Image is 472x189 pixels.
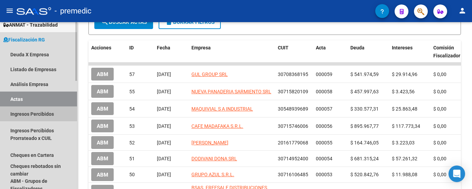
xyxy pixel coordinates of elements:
[91,45,111,50] span: Acciones
[433,172,446,177] span: $ 0,00
[350,106,379,112] span: $ 330.577,31
[392,89,415,94] span: $ 3.423,56
[154,40,189,63] datatable-header-cell: Fecha
[278,45,289,50] span: CUIT
[157,123,171,129] span: [DATE]
[91,120,114,132] button: ABM
[278,106,308,112] span: 30548939689
[392,106,417,112] span: $ 25.863,48
[157,106,171,112] span: [DATE]
[97,172,108,178] span: ABM
[433,123,446,129] span: $ 0,00
[97,156,108,162] span: ABM
[94,15,153,29] button: Buscar Actas
[189,40,275,63] datatable-header-cell: Empresa
[157,72,171,77] span: [DATE]
[157,45,170,50] span: Fecha
[55,3,92,19] span: - premedic
[316,89,332,94] span: 000058
[191,172,234,177] span: GRUPO AZUL S.R.L.
[129,156,135,161] span: 51
[97,123,108,129] span: ABM
[350,89,379,94] span: $ 457.997,63
[91,168,114,181] button: ABM
[392,172,417,177] span: $ 11.988,08
[6,7,14,15] mat-icon: menu
[97,71,108,77] span: ABM
[191,156,237,161] span: DODIVANI DONA SRL
[278,72,308,77] span: 30708368195
[191,140,228,145] span: [PERSON_NAME]
[316,172,332,177] span: 000053
[392,156,417,161] span: $ 57.261,32
[350,140,379,145] span: $ 164.746,05
[129,123,135,129] span: 53
[316,123,332,129] span: 000056
[313,40,348,63] datatable-header-cell: Acta
[316,72,332,77] span: 000059
[91,136,114,149] button: ABM
[350,72,379,77] span: $ 541.974,59
[91,152,114,165] button: ABM
[316,106,332,112] span: 000057
[101,19,147,25] span: Buscar Actas
[129,140,135,145] span: 52
[3,21,58,29] span: ANMAT - Trazabilidad
[129,106,135,112] span: 54
[350,156,379,161] span: $ 681.315,24
[431,40,472,63] datatable-header-cell: Comisión Fiscalizador
[3,36,45,44] span: Fiscalización RG
[392,45,413,50] span: Intereses
[97,88,108,95] span: ABM
[392,72,417,77] span: $ 29.914,96
[278,123,308,129] span: 30715746006
[91,102,114,115] button: ABM
[191,72,228,77] span: GUL GROUP SRL
[449,166,465,182] div: Open Intercom Messenger
[191,45,211,50] span: Empresa
[191,89,271,94] span: NUEVA PANADERIA SARMIENTO SRL
[97,140,108,146] span: ABM
[278,89,308,94] span: 30715820109
[433,140,446,145] span: $ 0,00
[165,19,215,25] span: Borrar Filtros
[91,68,114,81] button: ABM
[129,89,135,94] span: 55
[433,72,446,77] span: $ 0,00
[392,140,415,145] span: $ 3.223,03
[126,40,154,63] datatable-header-cell: ID
[129,172,135,177] span: 50
[157,89,171,94] span: [DATE]
[97,106,108,112] span: ABM
[88,40,126,63] datatable-header-cell: Acciones
[433,89,446,94] span: $ 0,00
[129,72,135,77] span: 57
[157,156,171,161] span: [DATE]
[316,140,332,145] span: 000055
[316,156,332,161] span: 000054
[275,40,313,63] datatable-header-cell: CUIT
[392,123,420,129] span: $ 117.773,34
[316,45,326,50] span: Acta
[433,106,446,112] span: $ 0,00
[350,123,379,129] span: $ 895.967,77
[191,123,243,129] span: CAFE MADAFAKA S.R.L.
[157,172,171,177] span: [DATE]
[458,7,466,15] mat-icon: person
[350,172,379,177] span: $ 520.842,76
[129,45,134,50] span: ID
[348,40,389,63] datatable-header-cell: Deuda
[433,156,446,161] span: $ 0,00
[278,172,308,177] span: 30716106485
[433,45,460,58] span: Comisión Fiscalizador
[157,140,171,145] span: [DATE]
[350,45,365,50] span: Deuda
[91,85,114,98] button: ABM
[389,40,431,63] datatable-header-cell: Intereses
[278,156,308,161] span: 30714952400
[278,140,308,145] span: 20161779068
[191,106,253,112] span: MAQUIVIAL S A INDUSTRIAL
[159,15,221,29] button: Borrar Filtros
